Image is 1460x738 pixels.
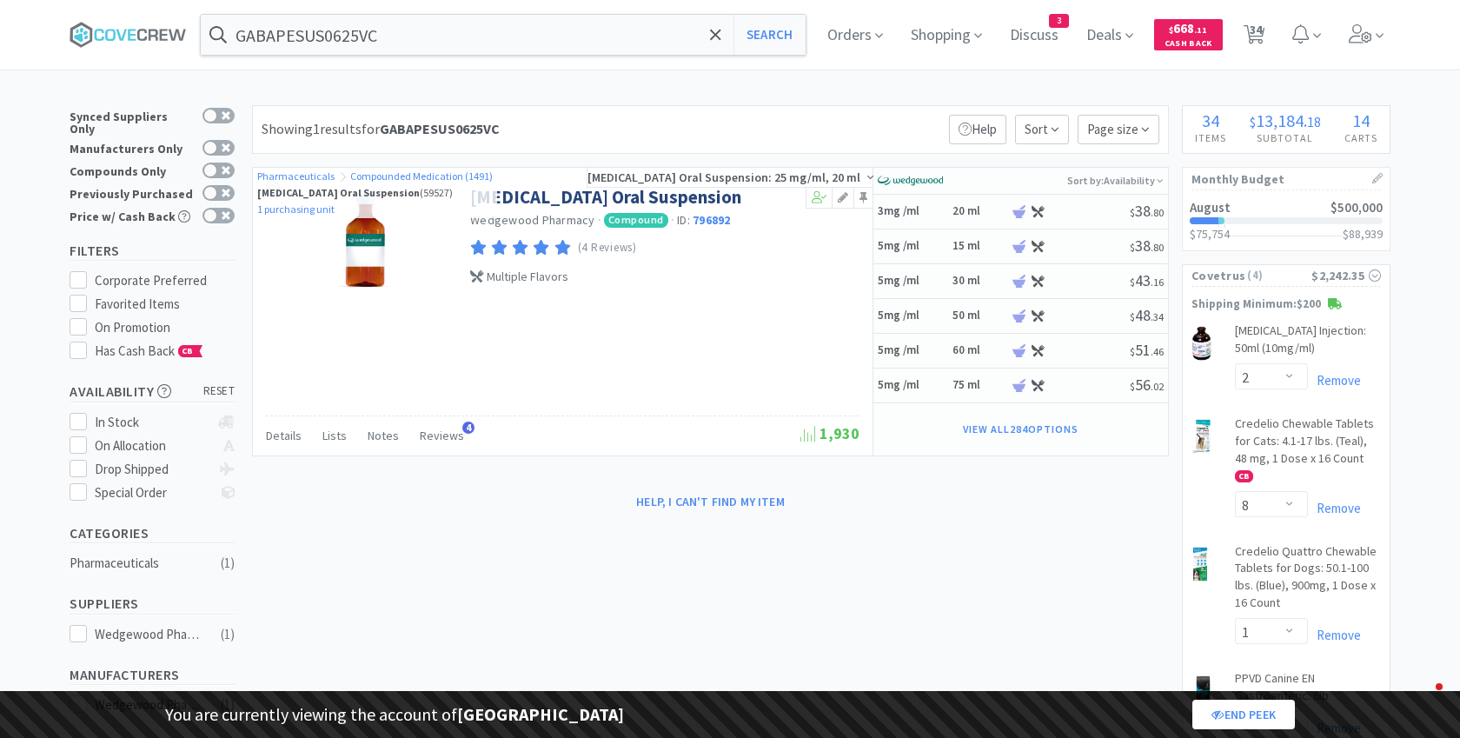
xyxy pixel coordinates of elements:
span: 18 [1307,113,1321,130]
iframe: Intercom live chat [1401,679,1443,721]
a: August$500,000$75,754$88,939 [1183,190,1390,250]
h6: 75 ml [952,378,1005,393]
div: Corporate Preferred [95,270,236,291]
span: CB [1236,471,1252,482]
h5: Filters [70,241,235,261]
span: $ [1130,345,1135,358]
a: 1 purchasing unit [257,203,335,216]
div: . [1238,112,1332,130]
button: View all284Options [954,417,1086,442]
h2: August [1190,201,1231,214]
span: . 80 [1151,206,1164,219]
span: 51 [1130,340,1164,360]
div: $2,242.35 [1311,266,1381,285]
span: $ [1250,113,1256,130]
span: 1,930 [800,423,859,443]
span: ( 4 ) [1245,267,1311,284]
span: · [671,212,674,228]
a: End Peek [1192,700,1295,729]
h4: Items [1183,130,1238,146]
strong: GABAPESUS0625VC [380,120,500,137]
button: Help, I can't find my item [626,487,795,516]
h5: 3mg /ml [878,204,947,219]
h5: 5mg /ml [878,309,947,323]
input: Search by item, sku, manufacturer, ingredient, size... [201,15,806,55]
img: 4c88b896f6254b0f9cb200f2737cd26b_19499.png [1191,674,1215,708]
div: Favorited Items [95,294,236,315]
span: . 34 [1151,310,1164,323]
div: Special Order [95,482,210,503]
span: $75,754 [1190,226,1230,242]
div: ( 1 ) [221,624,235,645]
h5: 5mg /ml [878,274,947,289]
img: 864af33da81546e8ae1e7b45462ca4be_586317.png [309,185,422,298]
a: $668.11Cash Back [1154,11,1223,58]
p: You are currently viewing the account of [165,701,624,728]
div: Multiple Flavors [470,267,855,286]
span: for [362,120,500,137]
span: Reviews [420,428,464,443]
a: Remove [1308,627,1361,643]
p: Help [949,115,1006,144]
div: Showing 1 results [262,118,500,141]
div: In Stock [95,412,210,433]
strong: [GEOGRAPHIC_DATA] [457,703,624,725]
span: Details [266,428,302,443]
h5: Manufacturers [70,665,235,685]
span: Cash Back [1165,39,1212,50]
h4: Subtotal [1238,130,1332,146]
span: $ [1169,24,1173,36]
span: 56 [1130,375,1164,395]
span: Has Cash Back [95,342,203,359]
h6: 30 ml [952,274,1005,289]
span: . 02 [1151,380,1164,393]
span: [MEDICAL_DATA] Oral Suspension: 25 mg/ml, 20 ml [587,170,873,185]
span: . 46 [1151,345,1164,358]
a: Remove [1308,372,1361,389]
div: ( 59527 ) [257,184,493,201]
span: 3 [1050,15,1068,27]
span: . 80 [1151,241,1164,254]
img: e40baf8987b14801afb1611fffac9ca4_8.png [878,168,943,194]
h5: Categories [70,523,235,543]
span: $ [1130,276,1135,289]
span: 48 [1130,305,1164,325]
button: Search [733,15,806,55]
span: Notes [368,428,399,443]
span: . 11 [1194,24,1207,36]
span: $500,000 [1331,199,1383,216]
span: Sort [1015,115,1069,144]
h5: Availability [70,382,235,402]
span: $ [1130,380,1135,393]
h4: Carts [1333,130,1390,146]
span: 38 [1130,236,1164,256]
div: Manufacturers Only [70,140,194,155]
h6: 50 ml [952,309,1005,323]
div: On Allocation [95,435,210,456]
p: Sort by: Availability [1067,168,1164,193]
span: 13,184 [1256,110,1304,131]
span: $ [1130,310,1135,323]
div: Price w/ Cash Back [70,208,194,223]
div: Pharmaceuticals [70,553,210,574]
a: Credelio Quattro Chewable Tablets for Dogs: 50.1-100 lbs. (Blue), 900mg, 1 Dose x 16 Count [1235,543,1381,618]
span: 43 [1130,270,1164,290]
h6: 15 ml [952,239,1005,254]
span: Covetrus [1191,266,1245,285]
div: ( 1 ) [221,553,235,574]
span: Lists [322,428,347,443]
h5: 5mg /ml [878,239,947,254]
span: CB [179,346,196,356]
img: 9e431b1a4d5b46ebac27e48f7fc59c86_26756.png [1191,326,1211,361]
div: Compounds Only [70,163,194,177]
span: Compound [604,213,668,227]
div: Wedgewood Pharmacy [95,624,202,645]
span: Page size [1078,115,1159,144]
img: 7220d567ea3747d4a47ed9a587d8aa96_416228.png [1191,419,1212,454]
div: Previously Purchased [70,185,194,200]
span: 796892 [693,212,731,228]
div: On Promotion [95,317,236,338]
div: Drop Shipped [95,459,210,480]
a: Wedgewood Pharmacy [470,212,595,228]
span: reset [203,382,236,401]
